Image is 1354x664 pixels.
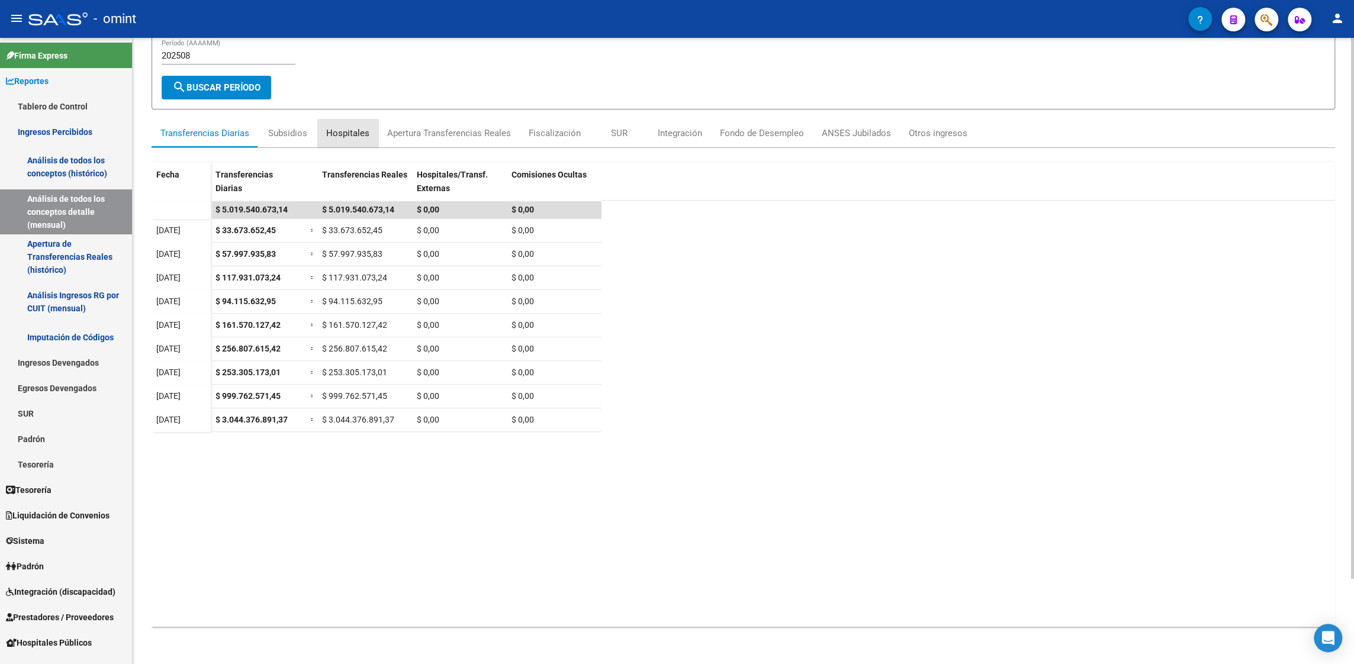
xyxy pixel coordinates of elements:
span: Transferencias Diarias [216,170,273,193]
datatable-header-cell: Comisiones Ocultas [507,162,602,212]
span: = [310,273,315,282]
span: $ 0,00 [512,368,534,377]
span: $ 0,00 [417,344,439,353]
span: = [310,320,315,330]
span: $ 33.673.652,45 [322,225,382,235]
span: $ 0,00 [417,320,439,330]
div: Transferencias Diarias [160,127,249,140]
span: = [310,249,315,259]
span: Liquidación de Convenios [6,509,110,522]
span: = [310,415,315,424]
span: $ 0,00 [512,391,534,401]
span: = [310,225,315,235]
span: Reportes [6,75,49,88]
span: Sistema [6,534,44,547]
div: Otros ingresos [909,127,967,140]
span: [DATE] [156,296,181,306]
datatable-header-cell: Transferencias Reales [317,162,412,212]
span: = [310,296,315,306]
span: $ 0,00 [417,368,439,377]
span: Padrón [6,560,44,573]
span: $ 999.762.571,45 [322,391,387,401]
span: = [310,344,315,353]
span: [DATE] [156,344,181,353]
span: $ 57.997.935,83 [216,249,276,259]
span: $ 161.570.127,42 [322,320,387,330]
span: $ 0,00 [417,415,439,424]
span: $ 256.807.615,42 [216,344,281,353]
datatable-header-cell: Hospitales/Transf. Externas [412,162,507,212]
span: $ 0,00 [512,296,534,306]
div: Subsidios [268,127,307,140]
span: Integración (discapacidad) [6,585,115,598]
span: $ 0,00 [417,249,439,259]
span: [DATE] [156,249,181,259]
span: $ 33.673.652,45 [216,225,276,235]
datatable-header-cell: Transferencias Diarias [211,162,305,212]
span: $ 0,00 [512,225,534,235]
span: $ 117.931.073,24 [322,273,387,282]
mat-icon: menu [9,11,24,25]
span: Hospitales Públicos [6,636,92,649]
span: $ 161.570.127,42 [216,320,281,330]
mat-icon: search [172,80,186,94]
div: Fondo de Desempleo [720,127,804,140]
span: $ 999.762.571,45 [216,391,281,401]
span: $ 94.115.632,95 [216,296,276,306]
mat-icon: person [1330,11,1345,25]
div: Hospitales [326,127,369,140]
span: $ 0,00 [512,273,534,282]
span: $ 3.044.376.891,37 [216,415,288,424]
span: $ 0,00 [417,225,439,235]
datatable-header-cell: Fecha [152,162,211,212]
div: Open Intercom Messenger [1314,624,1342,652]
span: $ 0,00 [417,205,439,214]
span: $ 117.931.073,24 [216,273,281,282]
span: $ 253.305.173,01 [322,368,387,377]
span: $ 256.807.615,42 [322,344,387,353]
span: - omint [94,6,136,32]
span: [DATE] [156,225,181,235]
span: $ 0,00 [512,320,534,330]
div: SUR [611,127,628,140]
span: $ 3.044.376.891,37 [322,415,394,424]
div: Integración [658,127,702,140]
span: Comisiones Ocultas [512,170,587,179]
div: Apertura Transferencias Reales [387,127,511,140]
span: $ 0,00 [512,205,534,214]
span: [DATE] [156,273,181,282]
span: [DATE] [156,320,181,330]
span: $ 5.019.540.673,14 [216,205,288,214]
span: Tesorería [6,484,52,497]
span: = [310,368,315,377]
button: Buscar Período [162,76,271,99]
span: [DATE] [156,368,181,377]
span: Hospitales/Transf. Externas [417,170,488,193]
span: [DATE] [156,391,181,401]
div: Fiscalización [529,127,581,140]
span: Fecha [156,170,179,179]
span: $ 0,00 [512,415,534,424]
span: $ 0,00 [417,391,439,401]
span: $ 5.019.540.673,14 [322,205,394,214]
span: $ 57.997.935,83 [322,249,382,259]
span: [DATE] [156,415,181,424]
span: $ 0,00 [512,249,534,259]
span: Prestadores / Proveedores [6,611,114,624]
div: ANSES Jubilados [822,127,891,140]
span: $ 0,00 [417,296,439,306]
span: Buscar Período [172,82,260,93]
span: Firma Express [6,49,67,62]
span: $ 253.305.173,01 [216,368,281,377]
span: $ 94.115.632,95 [322,296,382,306]
span: $ 0,00 [512,344,534,353]
span: Transferencias Reales [322,170,407,179]
span: = [310,391,315,401]
span: $ 0,00 [417,273,439,282]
